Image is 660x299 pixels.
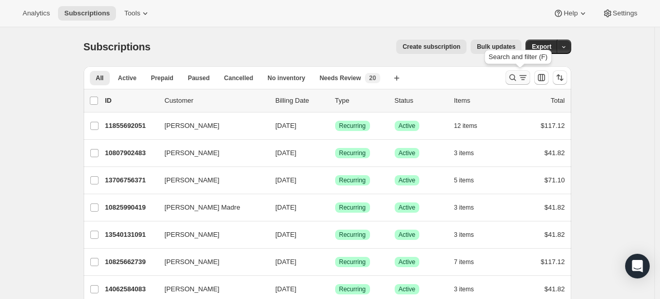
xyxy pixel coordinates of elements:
[613,9,637,17] span: Settings
[506,70,530,85] button: Search and filter results
[165,148,220,158] span: [PERSON_NAME]
[267,74,305,82] span: No inventory
[454,146,486,160] button: 3 items
[399,149,416,157] span: Active
[541,258,565,266] span: $117.12
[545,203,565,211] span: $41.82
[454,173,486,188] button: 5 items
[159,281,261,297] button: [PERSON_NAME]
[339,231,366,239] span: Recurring
[471,40,521,54] button: Bulk updates
[118,74,137,82] span: Active
[541,122,565,129] span: $117.12
[276,149,297,157] span: [DATE]
[165,175,220,185] span: [PERSON_NAME]
[105,121,157,131] p: 11855692051
[339,176,366,184] span: Recurring
[454,228,486,242] button: 3 items
[159,199,261,216] button: [PERSON_NAME] Madre
[526,40,557,54] button: Export
[454,255,486,269] button: 7 items
[339,203,366,212] span: Recurring
[402,43,460,51] span: Create subscription
[532,43,551,51] span: Export
[276,96,327,106] p: Billing Date
[276,258,297,266] span: [DATE]
[545,149,565,157] span: $41.82
[545,231,565,238] span: $41.82
[64,9,110,17] span: Subscriptions
[339,258,366,266] span: Recurring
[224,74,254,82] span: Cancelled
[454,282,486,296] button: 3 items
[547,6,594,21] button: Help
[534,70,549,85] button: Customize table column order and visibility
[399,231,416,239] span: Active
[159,254,261,270] button: [PERSON_NAME]
[399,258,416,266] span: Active
[84,41,151,52] span: Subscriptions
[159,172,261,189] button: [PERSON_NAME]
[399,176,416,184] span: Active
[454,203,474,212] span: 3 items
[625,254,650,278] div: Open Intercom Messenger
[454,96,506,106] div: Items
[151,74,173,82] span: Prepaid
[105,257,157,267] p: 10825662739
[276,231,297,238] span: [DATE]
[23,9,50,17] span: Analytics
[105,96,565,106] div: IDCustomerBilling DateTypeStatusItemsTotal
[165,202,240,213] span: [PERSON_NAME] Madre
[545,176,565,184] span: $71.10
[105,282,565,296] div: 14062584083[PERSON_NAME][DATE]SuccessRecurringSuccessActive3 items$41.82
[159,145,261,161] button: [PERSON_NAME]
[276,285,297,293] span: [DATE]
[339,285,366,293] span: Recurring
[165,230,220,240] span: [PERSON_NAME]
[124,9,140,17] span: Tools
[105,228,565,242] div: 13540131091[PERSON_NAME][DATE]SuccessRecurringSuccessActive3 items$41.82
[165,121,220,131] span: [PERSON_NAME]
[339,149,366,157] span: Recurring
[454,149,474,157] span: 3 items
[165,284,220,294] span: [PERSON_NAME]
[389,71,405,85] button: Create new view
[159,118,261,134] button: [PERSON_NAME]
[105,200,565,215] div: 10825990419[PERSON_NAME] Madre[DATE]SuccessRecurringSuccessActive3 items$41.82
[96,74,104,82] span: All
[276,203,297,211] span: [DATE]
[399,122,416,130] span: Active
[105,119,565,133] div: 11855692051[PERSON_NAME][DATE]SuccessRecurringSuccessActive12 items$117.12
[454,122,477,130] span: 12 items
[454,285,474,293] span: 3 items
[369,74,376,82] span: 20
[105,175,157,185] p: 13706756371
[105,148,157,158] p: 10807902483
[335,96,386,106] div: Type
[105,255,565,269] div: 10825662739[PERSON_NAME][DATE]SuccessRecurringSuccessActive7 items$117.12
[596,6,644,21] button: Settings
[399,203,416,212] span: Active
[105,96,157,106] p: ID
[454,119,489,133] button: 12 items
[320,74,361,82] span: Needs Review
[454,176,474,184] span: 5 items
[339,122,366,130] span: Recurring
[396,40,467,54] button: Create subscription
[545,285,565,293] span: $41.82
[105,202,157,213] p: 10825990419
[564,9,577,17] span: Help
[454,258,474,266] span: 7 items
[165,257,220,267] span: [PERSON_NAME]
[118,6,157,21] button: Tools
[105,284,157,294] p: 14062584083
[188,74,210,82] span: Paused
[276,176,297,184] span: [DATE]
[105,146,565,160] div: 10807902483[PERSON_NAME][DATE]SuccessRecurringSuccessActive3 items$41.82
[165,96,267,106] p: Customer
[159,227,261,243] button: [PERSON_NAME]
[553,70,567,85] button: Sort the results
[16,6,56,21] button: Analytics
[454,231,474,239] span: 3 items
[58,6,116,21] button: Subscriptions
